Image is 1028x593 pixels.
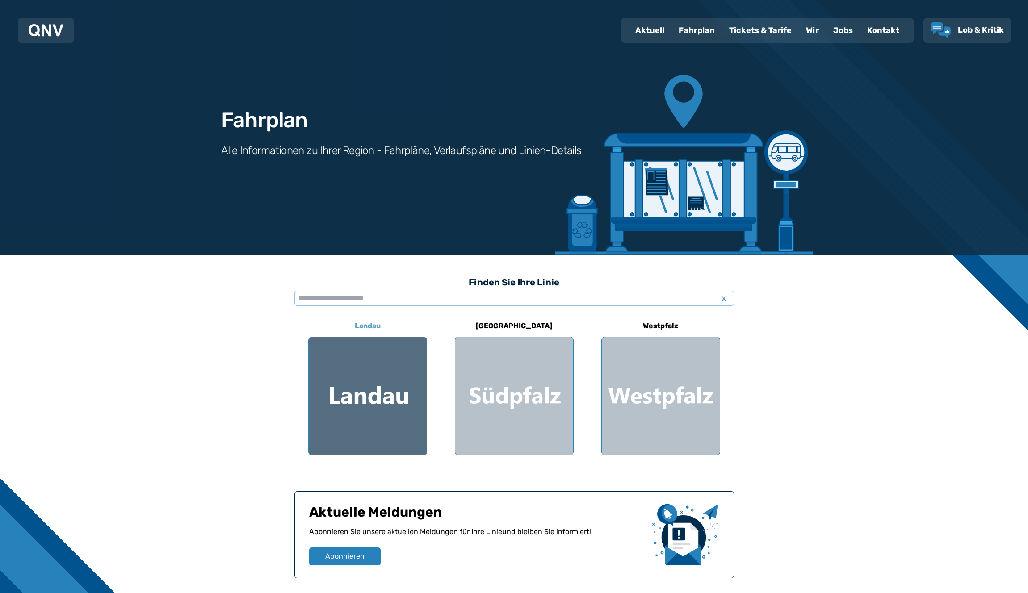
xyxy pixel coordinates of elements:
a: Lob & Kritik [931,22,1004,38]
a: QNV Logo [29,21,63,39]
h3: Finden Sie Ihre Linie [294,272,734,292]
h6: [GEOGRAPHIC_DATA] [472,319,556,333]
span: x [718,293,730,304]
a: [GEOGRAPHIC_DATA] Region Südpfalz [455,315,574,455]
span: Lob & Kritik [958,25,1004,35]
button: Abonnieren [309,547,381,565]
h1: Aktuelle Meldungen [309,504,645,526]
span: Abonnieren [325,551,365,562]
h6: Westpfalz [639,319,682,333]
a: Landau Region Landau [308,315,427,455]
h6: Landau [351,319,384,333]
a: Aktuell [628,19,671,42]
a: Wir [799,19,826,42]
a: Kontakt [860,19,906,42]
p: Abonnieren Sie unsere aktuellen Meldungen für Ihre Linie und bleiben Sie informiert! [309,526,645,547]
img: newsletter [652,504,719,565]
h3: Alle Informationen zu Ihrer Region - Fahrpläne, Verlaufspläne und Linien-Details [221,143,582,158]
a: Fahrplan [671,19,722,42]
a: Westpfalz Region Westpfalz [601,315,720,455]
a: Jobs [826,19,860,42]
img: QNV Logo [29,24,63,37]
a: Tickets & Tarife [722,19,799,42]
h1: Fahrplan [221,109,308,131]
